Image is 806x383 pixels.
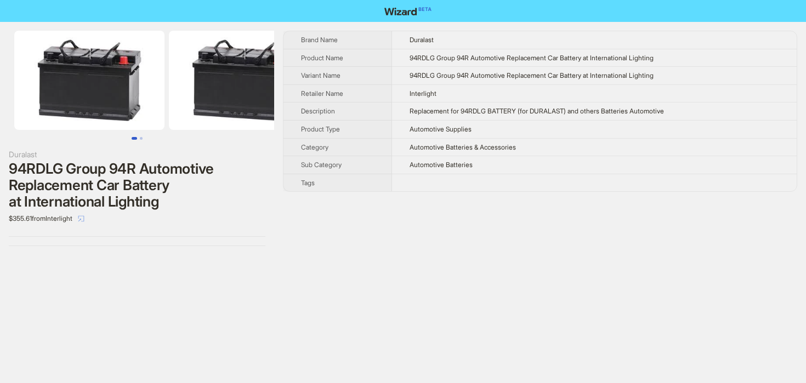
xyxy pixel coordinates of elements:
[14,31,164,130] img: 94RDLG Group 94R Automotive Replacement Car Battery at International Lighting 94RDLG Group 94R Au...
[301,89,343,98] span: Retailer Name
[301,161,342,169] span: Sub Category
[301,143,328,151] span: Category
[410,161,473,169] span: Automotive Batteries
[132,137,137,140] button: Go to slide 1
[410,54,654,62] span: 94RDLG Group 94R Automotive Replacement Car Battery at International Lighting
[410,143,516,151] span: Automotive Batteries & Accessories
[410,89,436,98] span: Interlight
[301,54,343,62] span: Product Name
[410,71,654,79] span: 94RDLG Group 94R Automotive Replacement Car Battery at International Lighting
[301,107,335,115] span: Description
[78,215,84,222] span: select
[301,71,340,79] span: Variant Name
[410,36,434,44] span: Duralast
[301,125,340,133] span: Product Type
[9,148,265,161] div: Duralast
[140,137,143,140] button: Go to slide 2
[301,36,338,44] span: Brand Name
[169,31,319,130] img: 94RDLG Group 94R Automotive Replacement Car Battery at International Lighting 94RDLG Group 94R Au...
[410,125,472,133] span: Automotive Supplies
[9,161,265,210] div: 94RDLG Group 94R Automotive Replacement Car Battery at International Lighting
[9,210,265,227] div: $355.61 from Interlight
[301,179,315,187] span: Tags
[410,107,664,115] span: Replacement for 94RDLG BATTERY (for DURALAST) and others Batteries Automotive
